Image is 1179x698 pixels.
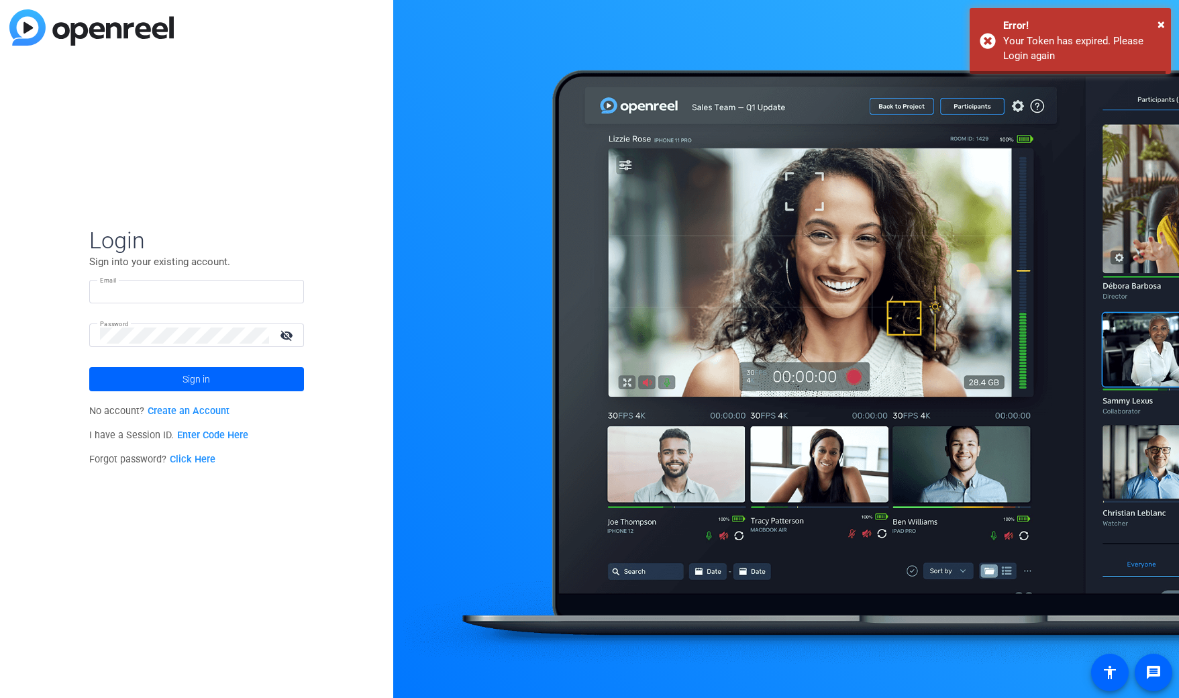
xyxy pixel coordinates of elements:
div: Error! [1003,18,1161,34]
mat-icon: visibility_off [272,326,304,345]
button: Close [1158,14,1165,34]
span: No account? [89,405,229,417]
span: Login [89,226,304,254]
p: Sign into your existing account. [89,254,304,269]
mat-label: Email [100,277,117,284]
a: Create an Account [148,405,229,417]
button: Sign in [89,367,304,391]
input: Enter Email Address [100,284,293,300]
mat-label: Password [100,320,129,328]
span: × [1158,16,1165,32]
a: Click Here [170,454,215,465]
span: Forgot password? [89,454,215,465]
span: I have a Session ID. [89,430,248,441]
mat-icon: message [1145,664,1162,681]
a: Enter Code Here [177,430,248,441]
div: Your Token has expired. Please Login again [1003,34,1161,64]
mat-icon: accessibility [1102,664,1118,681]
span: Sign in [183,362,210,396]
img: blue-gradient.svg [9,9,174,46]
